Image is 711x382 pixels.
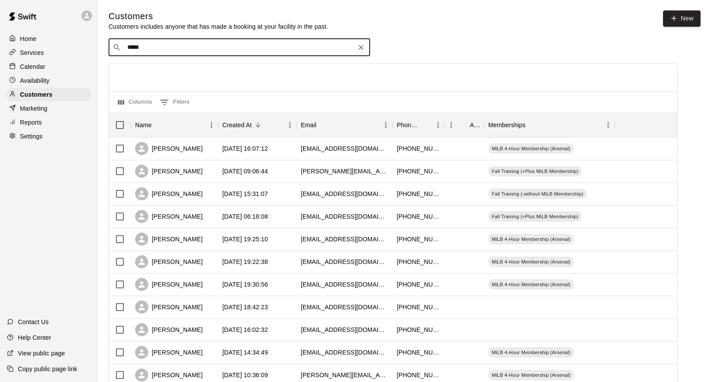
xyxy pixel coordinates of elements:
div: 2025-09-06 14:34:49 [222,348,268,357]
div: 2025-09-10 15:31:07 [222,189,268,198]
button: Sort [526,119,538,131]
div: sarahdevmc@gmail.com [301,144,388,153]
span: MiLB 4-Hour Membership (Arsenal) [488,372,574,379]
span: Fall Training (-without MiLB Membership) [488,190,587,197]
div: [PERSON_NAME] [135,233,203,246]
div: +19073105882 [397,212,440,221]
span: MiLB 4-Hour Membership (Arsenal) [488,281,574,288]
span: Fall Training (+Plus MiLB Membership) [488,168,582,175]
span: MiLB 4-Hour Membership (Arsenal) [488,258,574,265]
div: [PERSON_NAME] [135,346,203,359]
span: MiLB 4-Hour Membership (Arsenal) [488,145,574,152]
div: +19783142952 [397,303,440,311]
div: barkerg21@hotmail.com [301,303,388,311]
button: Menu [205,118,218,132]
button: Show filters [158,95,192,109]
div: +19072500620 [397,280,440,289]
div: [PERSON_NAME] [135,255,203,268]
div: [PERSON_NAME] [135,210,203,223]
div: Memberships [484,113,615,137]
a: Home [7,32,91,45]
span: Fall Training (+Plus MiLB Membership) [488,213,582,220]
div: Created At [218,113,296,137]
button: Menu [445,118,458,132]
div: dave2loretta@gmail.com [301,212,388,221]
div: 2025-09-10 06:18:08 [222,212,268,221]
div: 2025-09-09 19:22:38 [222,257,268,266]
div: [PERSON_NAME] [135,368,203,382]
a: New [663,10,701,27]
a: Settings [7,130,91,143]
div: Created At [222,113,252,137]
div: +19077272683 [397,144,440,153]
p: Availability [20,76,50,85]
button: Menu [432,118,445,132]
div: [PERSON_NAME] [135,187,203,200]
div: +19073504724 [397,235,440,243]
button: Sort [458,119,470,131]
a: Marketing [7,102,91,115]
button: Sort [252,119,264,131]
div: theakandrews@gmail.com [301,280,388,289]
div: Memberships [488,113,526,137]
div: Name [135,113,152,137]
div: +19078543839 [397,257,440,266]
p: Settings [20,132,43,141]
div: nizinaessentials@gmail.com [301,325,388,334]
div: Age [445,113,484,137]
p: Home [20,34,37,43]
a: Customers [7,88,91,101]
div: [PERSON_NAME] [135,142,203,155]
div: +19079874211 [397,325,440,334]
div: 2025-09-09 19:25:10 [222,235,268,243]
div: +19077208982 [397,189,440,198]
button: Sort [419,119,432,131]
p: Customers includes anyone that has made a booking at your facility in the past. [109,22,328,31]
h5: Customers [109,10,328,22]
a: Services [7,46,91,59]
button: Menu [602,118,615,132]
div: Email [301,113,316,137]
p: Marketing [20,104,48,113]
div: Fall Training (-without MiLB Membership) [488,189,587,199]
div: MiLB 4-Hour Membership (Arsenal) [488,370,574,380]
div: MiLB 4-Hour Membership (Arsenal) [488,234,574,244]
a: Availability [7,74,91,87]
p: Contact Us [18,318,49,326]
button: Menu [379,118,392,132]
button: Sort [316,119,329,131]
div: Name [131,113,218,137]
div: +12103925871 [397,167,440,176]
p: Reports [20,118,42,127]
p: Services [20,48,44,57]
div: Search customers by name or email [109,39,370,56]
div: Email [296,113,392,137]
div: 2025-09-08 19:30:56 [222,280,268,289]
p: Calendar [20,62,45,71]
div: christywrobel@hotmail.com [301,189,388,198]
div: 2025-09-06 10:36:09 [222,371,268,379]
button: Sort [152,119,164,131]
span: MiLB 4-Hour Membership (Arsenal) [488,236,574,243]
div: ross.amundson@gmail.com [301,371,388,379]
div: Fall Training (+Plus MiLB Membership) [488,166,582,176]
div: 2025-09-06 16:02:32 [222,325,268,334]
div: [PERSON_NAME] [135,165,203,178]
div: karrielyoung@gmail.com [301,257,388,266]
div: Phone Number [397,113,419,137]
div: [PERSON_NAME] [135,323,203,336]
button: Select columns [116,95,154,109]
div: MiLB 4-Hour Membership (Arsenal) [488,257,574,267]
div: +12064209512 [397,371,440,379]
a: Reports [7,116,91,129]
div: MiLB 4-Hour Membership (Arsenal) [488,279,574,290]
a: Calendar [7,60,91,73]
div: teanna_marie@hotmail.com [301,235,388,243]
button: Clear [355,41,367,54]
button: Menu [283,118,296,132]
